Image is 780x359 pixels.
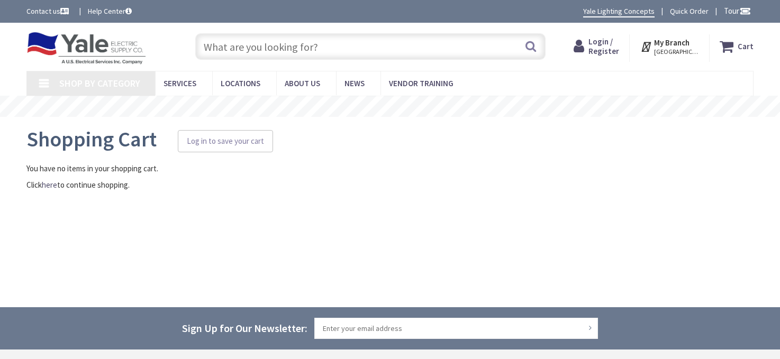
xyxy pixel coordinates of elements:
span: Locations [221,78,260,88]
div: Log in to save your cart [187,134,264,148]
span: Login / Register [588,36,619,56]
a: Contact us [26,6,71,16]
input: Enter your email address [314,318,597,339]
a: Yale Lighting Concepts [583,6,655,17]
h1: Shopping Cart [26,127,754,152]
a: Log in to save your cart [178,130,273,152]
a: Help Center [88,6,132,16]
p: You have no items in your shopping cart. [26,163,754,174]
span: News [344,78,365,88]
p: Click to continue shopping. [26,179,754,190]
a: Quick Order [670,6,709,16]
span: Tour [724,6,751,16]
div: My Branch [GEOGRAPHIC_DATA], [GEOGRAPHIC_DATA] [640,37,699,56]
a: Cart [720,37,754,56]
strong: Cart [738,37,754,56]
span: Sign Up for Our Newsletter: [182,321,307,335]
strong: My Branch [654,38,690,48]
span: Vendor Training [389,78,454,88]
img: Yale Electric Supply Co. [26,32,146,65]
span: [GEOGRAPHIC_DATA], [GEOGRAPHIC_DATA] [654,48,699,56]
a: Login / Register [574,37,619,56]
span: Services [164,78,196,88]
a: here [42,179,57,190]
input: What are you looking for? [195,33,546,60]
span: About Us [285,78,320,88]
span: Shop By Category [59,77,140,89]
